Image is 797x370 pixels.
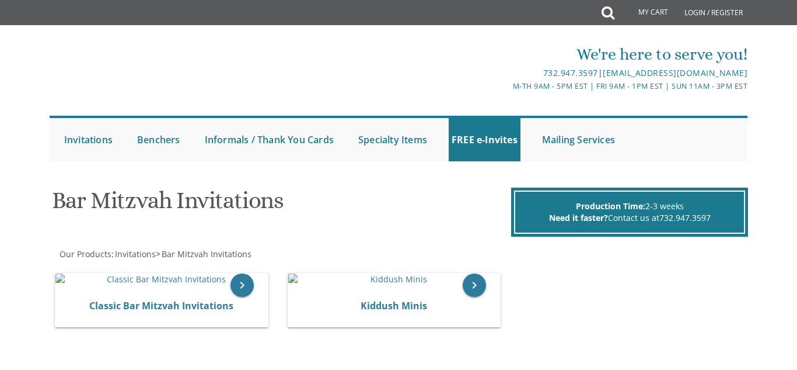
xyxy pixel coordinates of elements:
[115,248,156,260] span: Invitations
[514,191,745,234] div: 2-3 weeks Contact us at
[156,248,251,260] span: >
[230,274,254,297] a: keyboard_arrow_right
[549,212,608,223] span: Need it faster?
[283,43,748,66] div: We're here to serve you!
[134,118,183,161] a: Benchers
[576,200,645,212] span: Production Time:
[283,80,748,92] div: M-Th 9am - 5pm EST | Fri 9am - 1pm EST | Sun 11am - 3pm EST
[613,1,676,25] a: My Cart
[355,118,430,161] a: Specialty Items
[463,274,486,297] a: keyboard_arrow_right
[283,66,748,80] div: |
[50,248,398,260] div: :
[288,274,501,285] img: Kiddush Minis
[114,248,156,260] a: Invitations
[160,248,251,260] a: Bar Mitzvah Invitations
[603,67,747,78] a: [EMAIL_ADDRESS][DOMAIN_NAME]
[202,118,337,161] a: Informals / Thank You Cards
[61,118,116,161] a: Invitations
[361,299,427,312] a: Kiddush Minis
[449,118,520,161] a: FREE e-Invites
[543,67,598,78] a: 732.947.3597
[539,118,618,161] a: Mailing Services
[659,212,711,223] a: 732.947.3597
[89,299,233,312] a: Classic Bar Mitzvah Invitations
[162,248,251,260] span: Bar Mitzvah Invitations
[55,274,268,285] img: Classic Bar Mitzvah Invitations
[58,248,111,260] a: Our Products
[52,188,509,222] h1: Bar Mitzvah Invitations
